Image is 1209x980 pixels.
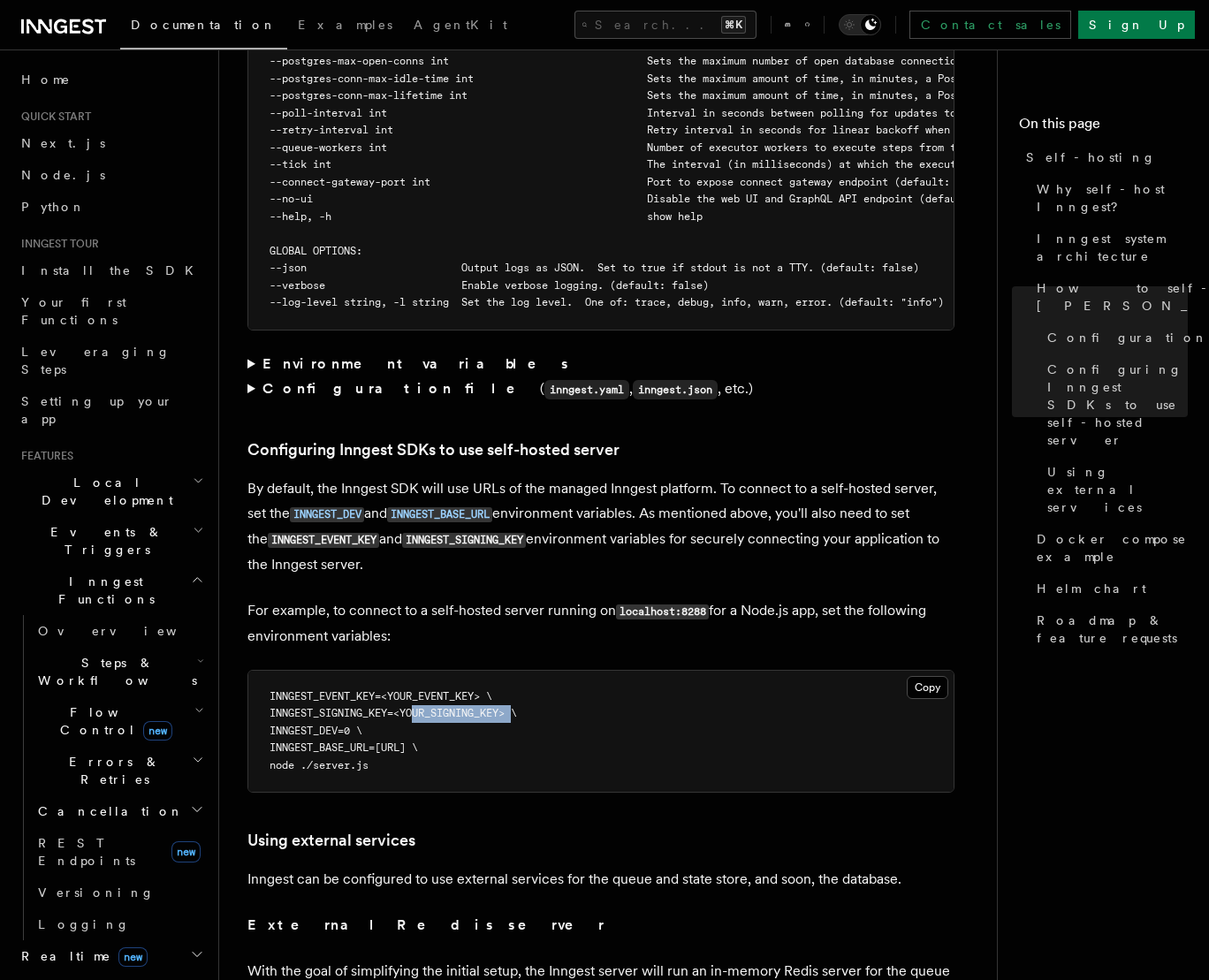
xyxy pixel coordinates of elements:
code: localhost:8288 [616,604,709,619]
span: Install the SDK [21,263,204,277]
a: Versioning [31,877,208,908]
p: Inngest can be configured to use external services for the queue and state store, and soon, the d... [247,867,954,892]
a: Node.js [14,159,208,191]
code: INNGEST_BASE_URL [387,507,492,522]
span: Inngest Functions [14,573,191,608]
span: --tick int The interval (in milliseconds) at which the executor polls the queue (default: 150) [270,158,1160,171]
span: --log-level string, -l string Set the log level. One of: trace, debug, info, warn, error. (defaul... [270,296,944,308]
span: Cancellation [31,802,184,820]
a: Overview [31,615,208,647]
a: Setting up your app [14,385,208,435]
span: --connect-gateway-port int Port to expose connect gateway endpoint (default: 8289) [270,176,987,188]
a: Configuration [1040,322,1188,353]
span: new [171,841,201,862]
a: AgentKit [403,5,518,48]
code: inngest.json [633,380,718,399]
a: INNGEST_BASE_URL [387,505,492,521]
a: Using external services [1040,456,1188,523]
button: Flow Controlnew [31,696,208,746]
button: Cancellation [31,795,208,827]
span: Steps & Workflows [31,654,197,689]
a: Next.js [14,127,208,159]
span: REST Endpoints [38,836,135,868]
span: GLOBAL OPTIONS: [270,245,362,257]
span: --no-ui Disable the web UI and GraphQL API endpoint (default: false) [270,193,1018,205]
span: new [143,721,172,741]
a: Inngest system architecture [1030,223,1188,272]
button: Events & Triggers [14,516,208,566]
span: Setting up your app [21,394,173,426]
span: Roadmap & feature requests [1037,612,1188,647]
button: Inngest Functions [14,566,208,615]
span: new [118,947,148,967]
span: Self-hosting [1026,148,1156,166]
span: --help, -h show help [270,210,703,223]
span: INNGEST_BASE_URL=[URL] \ [270,741,418,754]
kbd: ⌘K [721,16,746,34]
button: Search...⌘K [574,11,757,39]
div: Inngest Functions [14,615,208,940]
span: --json Output logs as JSON. Set to true if stdout is not a TTY. (default: false) [270,262,919,274]
span: --verbose Enable verbose logging. (default: false) [270,279,709,292]
p: By default, the Inngest SDK will use URLs of the managed Inngest platform. To connect to a self-h... [247,476,954,577]
span: Docker compose example [1037,530,1188,566]
button: Errors & Retries [31,746,208,795]
span: Events & Triggers [14,523,193,558]
span: Examples [298,18,392,32]
a: Home [14,64,208,95]
span: Inngest system architecture [1037,230,1188,265]
a: Self-hosting [1019,141,1188,173]
span: Configuration [1047,329,1208,346]
summary: Configuration file(inngest.yaml,inngest.json, etc.) [247,376,954,402]
button: Local Development [14,467,208,516]
span: Home [21,71,71,88]
a: Leveraging Steps [14,336,208,385]
strong: External Redis server [247,916,604,933]
span: Python [21,200,86,214]
a: Roadmap & feature requests [1030,604,1188,654]
span: Errors & Retries [31,753,192,788]
span: Using external services [1047,463,1188,516]
span: Realtime [14,947,148,965]
a: Why self-host Inngest? [1030,173,1188,223]
span: Local Development [14,474,193,509]
a: Sign Up [1078,11,1195,39]
span: Node.js [21,168,105,182]
h4: On this page [1019,113,1188,141]
span: INNGEST_DEV=0 \ [270,725,362,737]
p: For example, to connect to a self-hosted server running on for a Node.js app, set the following e... [247,598,954,649]
a: Configuring Inngest SDKs to use self-hosted server [1040,353,1188,456]
span: INNGEST_EVENT_KEY=<YOUR_EVENT_KEY> \ [270,690,492,703]
a: Using external services [247,828,415,853]
button: Steps & Workflows [31,647,208,696]
code: INNGEST_DEV [290,507,364,522]
span: Helm chart [1037,580,1146,597]
a: Configuring Inngest SDKs to use self-hosted server [247,437,620,462]
code: INNGEST_SIGNING_KEY [402,533,526,548]
a: Helm chart [1030,573,1188,604]
span: Configuring Inngest SDKs to use self-hosted server [1047,361,1188,449]
span: Logging [38,917,130,931]
span: INNGEST_SIGNING_KEY=<YOUR_SIGNING_KEY> \ [270,707,517,719]
button: Realtimenew [14,940,208,972]
span: Your first Functions [21,295,126,327]
summary: Environment variables [247,352,954,376]
code: inngest.yaml [544,380,629,399]
span: Why self-host Inngest? [1037,180,1188,216]
span: Documentation [131,18,277,32]
a: Examples [287,5,403,48]
a: Documentation [120,5,287,49]
span: --poll-interval int Interval in seconds between polling for updates to apps (default: 0) [270,107,1068,119]
span: Overview [38,624,220,638]
code: INNGEST_EVENT_KEY [268,533,379,548]
a: INNGEST_DEV [290,505,364,521]
a: Logging [31,908,208,940]
span: Quick start [14,110,91,124]
a: Install the SDK [14,254,208,286]
span: node ./server.js [270,759,369,771]
a: Python [14,191,208,223]
span: Next.js [21,136,105,150]
a: Your first Functions [14,286,208,336]
span: Inngest tour [14,237,99,251]
a: Contact sales [909,11,1071,39]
